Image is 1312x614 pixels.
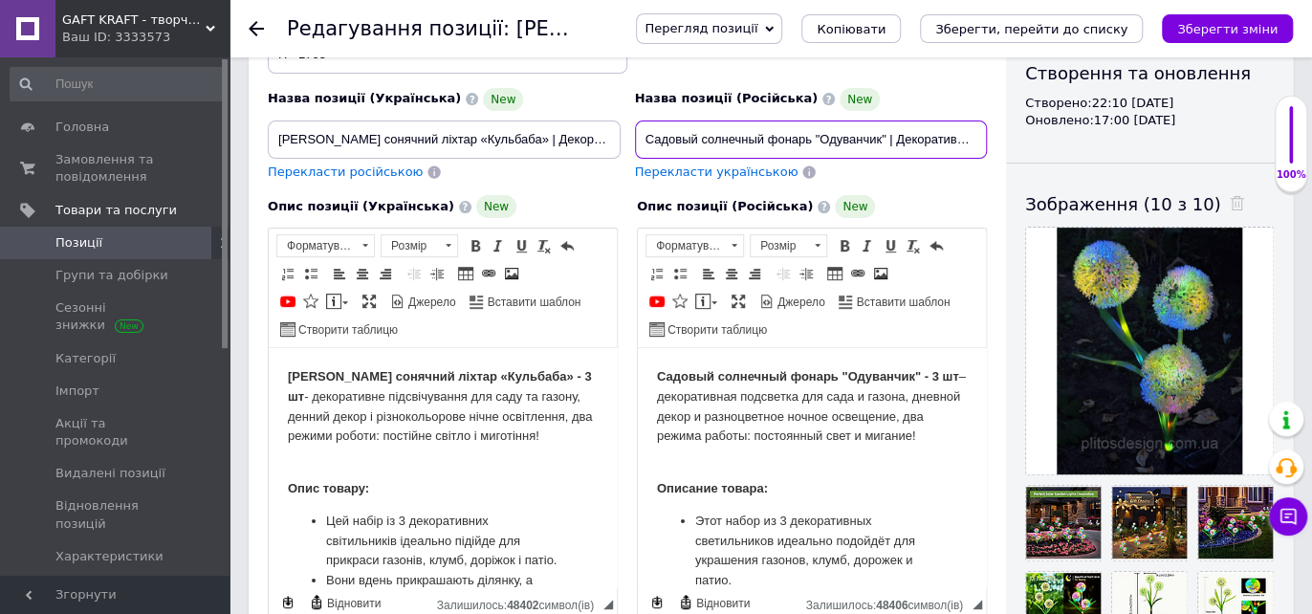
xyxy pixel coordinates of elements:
[55,202,177,219] span: Товари та послуги
[511,235,532,256] a: Підкреслений (Ctrl+U)
[1276,168,1306,182] div: 100%
[926,235,947,256] a: Повернути (Ctrl+Z)
[840,88,880,111] span: New
[806,594,973,612] div: Кiлькiсть символiв
[773,263,794,284] a: Зменшити відступ
[756,291,828,312] a: Джерело
[57,223,291,282] li: Вони вдень прикрашають ділянку, а вночі яскраво світяться різнокольоровими вогнями.
[478,263,499,284] a: Вставити/Редагувати посилання (Ctrl+L)
[249,21,264,36] div: Повернутися назад
[300,263,321,284] a: Вставити/видалити маркований список
[751,235,808,256] span: Розмір
[437,594,603,612] div: Кiлькiсть символiв
[744,263,765,284] a: По правому краю
[62,29,230,46] div: Ваш ID: 3333573
[646,318,770,340] a: Створити таблицю
[834,235,855,256] a: Жирний (Ctrl+B)
[359,291,380,312] a: Максимізувати
[669,263,690,284] a: Вставити/видалити маркований список
[323,291,351,312] a: Вставити повідомлення
[635,164,798,179] span: Перекласти українською
[381,234,458,257] a: Розмір
[268,164,423,179] span: Перекласти російською
[55,234,102,252] span: Позиції
[277,235,356,256] span: Форматування
[1025,192,1274,216] div: Зображення (10 з 10)
[382,235,439,256] span: Розмір
[635,121,988,159] input: Наприклад, H&M жіноча сукня зелена 38 розмір вечірня максі з блискітками
[824,263,845,284] a: Таблиця
[55,415,177,450] span: Акції та промокоди
[1177,22,1278,36] i: Зберегти зміни
[55,119,109,136] span: Головна
[268,121,621,159] input: Наприклад, H&M жіноча сукня зелена 38 розмір вечірня максі з блискітками
[277,592,298,613] a: Зробити резервну копію зараз
[55,299,177,334] span: Сезонні знижки
[300,291,321,312] a: Вставити іконку
[721,263,742,284] a: По центру
[405,295,456,311] span: Джерело
[603,600,613,609] span: Потягніть для зміни розмірів
[465,235,486,256] a: Жирний (Ctrl+B)
[269,348,617,587] iframe: Редактор, F7F68AB3-F925-48B3-98A5-A034AC1CE359
[55,548,164,565] span: Характеристики
[692,291,720,312] a: Вставити повідомлення
[488,235,509,256] a: Курсив (Ctrl+I)
[920,14,1143,43] button: Зберегти, перейти до списку
[817,22,886,36] span: Копіювати
[646,592,667,613] a: Зробити резервну копію зараз
[675,592,753,613] a: Відновити
[645,234,744,257] a: Форматування
[268,91,461,105] span: Назва позиції (Українська)
[669,291,690,312] a: Вставити іконку
[775,295,825,311] span: Джерело
[501,263,522,284] a: Зображення
[638,348,986,587] iframe: Редактор, F2A979A8-E90C-4718-A041-99581F4DE73F
[534,235,555,256] a: Видалити форматування
[55,497,177,532] span: Відновлення позицій
[62,11,206,29] span: GAFT KRAFT - творческий та побутовий магазин
[847,263,868,284] a: Вставити/Редагувати посилання (Ctrl+L)
[55,350,116,367] span: Категорії
[935,22,1127,36] i: Зберегти, перейти до списку
[268,199,454,213] span: Опис позиції (Українська)
[55,465,165,482] span: Видалені позиції
[277,263,298,284] a: Вставити/видалити нумерований список
[57,164,291,243] li: Этот набор из 3 декоративных светильников идеально подойдёт для украшения газонов, клумб, дорожек...
[1269,497,1307,536] button: Чат з покупцем
[375,263,396,284] a: По правому краю
[387,291,459,312] a: Джерело
[557,235,578,256] a: Повернути (Ctrl+Z)
[693,596,750,612] span: Відновити
[646,291,667,312] a: Додати відео з YouTube
[507,599,538,612] span: 48402
[55,267,168,284] span: Групи та добірки
[483,88,523,111] span: New
[1162,14,1293,43] button: Зберегти зміни
[835,195,875,218] span: New
[903,235,924,256] a: Видалити форматування
[10,67,226,101] input: Пошук
[1025,112,1274,129] div: Оновлено: 17:00 [DATE]
[277,318,401,340] a: Створити таблицю
[836,291,953,312] a: Вставити шаблон
[55,383,99,400] span: Імпорт
[646,263,667,284] a: Вставити/видалити нумерований список
[637,199,813,213] span: Опис позиції (Російська)
[880,235,901,256] a: Підкреслений (Ctrl+U)
[1025,95,1274,112] div: Створено: 22:10 [DATE]
[1275,96,1307,192] div: 100% Якість заповнення
[476,195,516,218] span: New
[665,322,767,339] span: Створити таблицю
[750,234,827,257] a: Розмір
[404,263,425,284] a: Зменшити відступ
[485,295,581,311] span: Вставити шаблон
[698,263,719,284] a: По лівому краю
[324,596,381,612] span: Відновити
